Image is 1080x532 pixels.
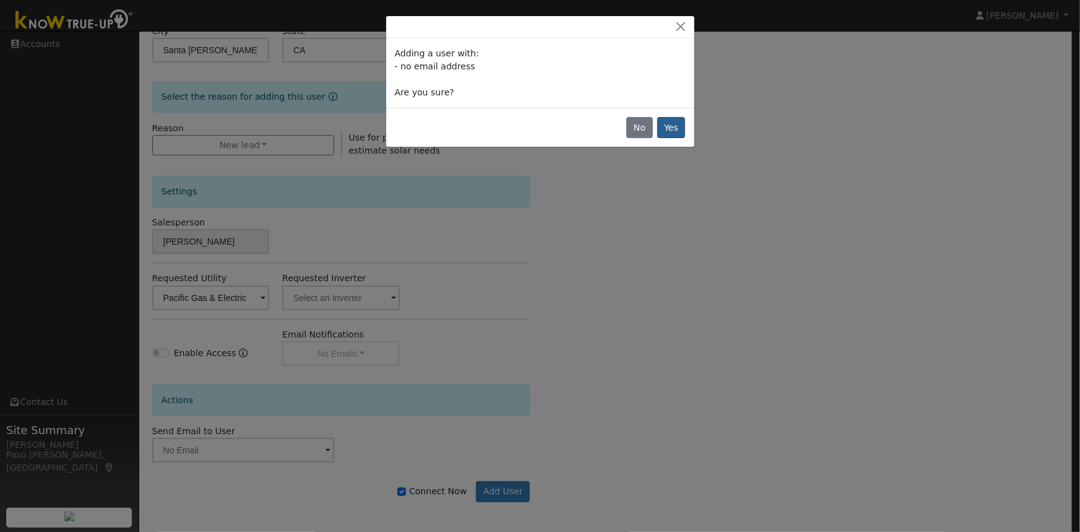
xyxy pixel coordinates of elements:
span: - no email address [395,61,475,71]
span: Are you sure? [395,87,454,97]
button: Close [672,20,689,33]
span: Adding a user with: [395,48,479,58]
button: Yes [657,117,686,138]
button: No [626,117,652,138]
